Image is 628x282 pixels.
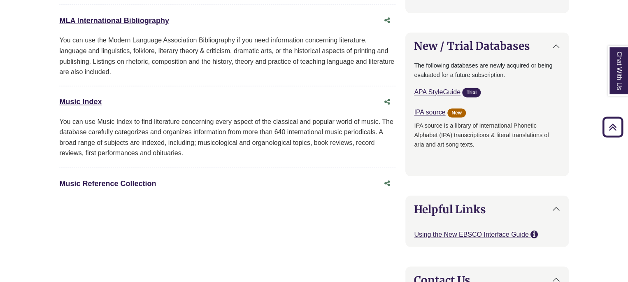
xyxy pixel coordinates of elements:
[379,13,395,28] button: Share this database
[406,33,568,59] button: New / Trial Databases
[59,179,156,187] a: Music Reference Collection
[379,94,395,110] button: Share this database
[379,175,395,191] button: Share this database
[462,88,481,97] span: Trial
[414,121,560,159] p: IPA source is a library of International Phonetic Alphabet (IPA) transcriptions & literal transla...
[406,196,568,222] button: Helpful Links
[59,117,395,158] div: You can use Music Index to find literature concerning every aspect of the classical and popular w...
[414,231,530,238] a: Using the New EBSCO Interface Guide
[447,108,466,118] span: New
[59,98,102,106] a: Music Index
[59,16,169,25] a: MLA International Bibliography
[600,121,626,133] a: Back to Top
[414,109,445,116] a: IPA source
[59,35,395,77] div: You can use the Modern Language Association Bibliography if you need information concerning liter...
[414,89,461,96] a: APA StyleGuide
[414,61,560,80] p: The following databases are newly acquired or being evaluated for a future subscription.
